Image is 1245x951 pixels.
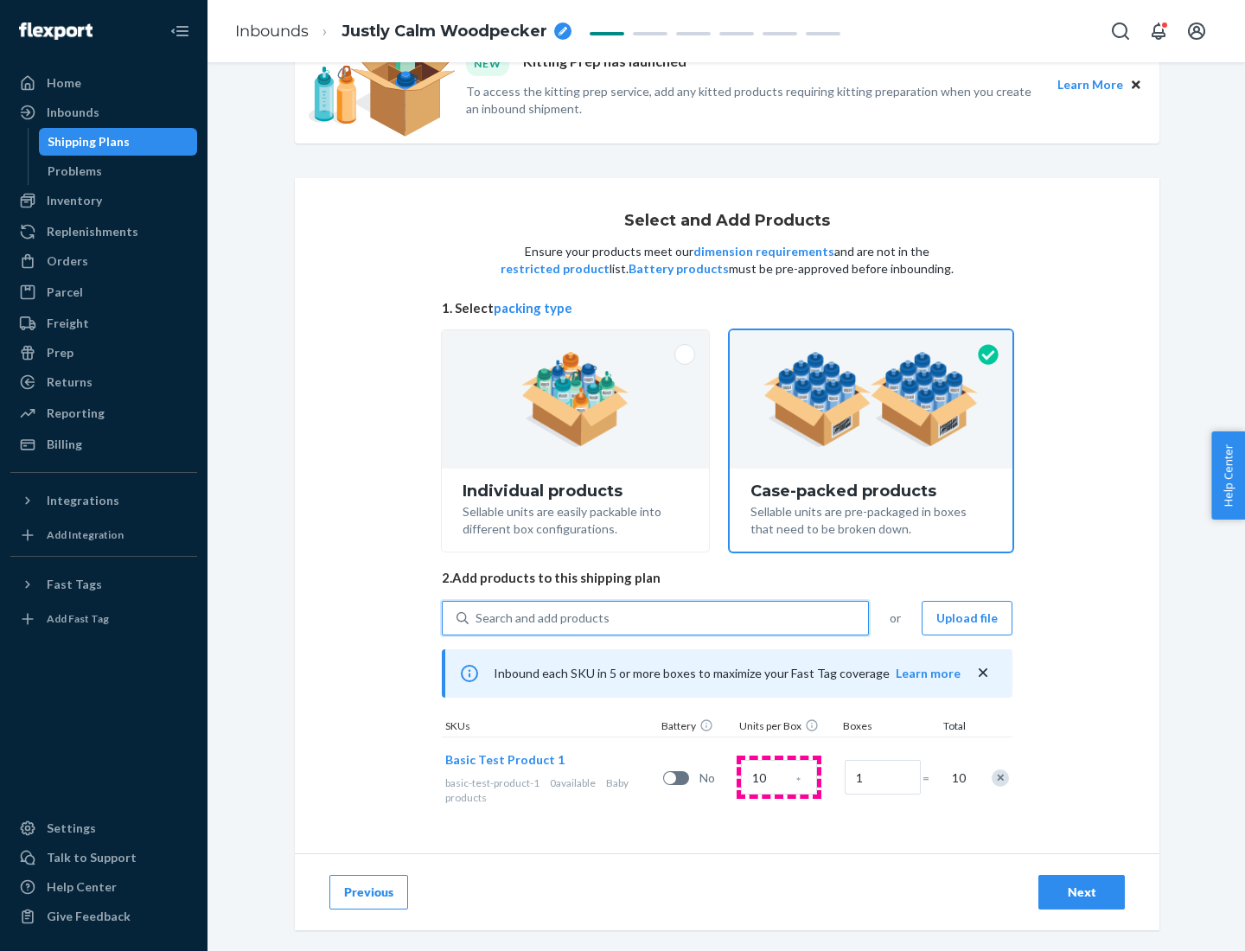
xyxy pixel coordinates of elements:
[10,247,197,275] a: Orders
[926,718,969,737] div: Total
[10,368,197,396] a: Returns
[736,718,840,737] div: Units per Box
[39,157,198,185] a: Problems
[466,52,509,75] div: NEW
[624,213,830,230] h1: Select and Add Products
[499,243,955,278] p: Ensure your products meet our and are not in the list. must be pre-approved before inbounding.
[445,751,565,769] button: Basic Test Product 1
[699,769,734,787] span: No
[476,610,610,627] div: Search and add products
[10,310,197,337] a: Freight
[1141,14,1176,48] button: Open notifications
[10,399,197,427] a: Reporting
[840,718,926,737] div: Boxes
[47,878,117,896] div: Help Center
[466,83,1042,118] p: To access the kitting prep service, add any kitted products requiring kitting preparation when yo...
[763,352,979,447] img: case-pack.59cecea509d18c883b923b81aeac6d0b.png
[47,104,99,121] div: Inbounds
[923,769,940,787] span: =
[10,605,197,633] a: Add Fast Tag
[47,849,137,866] div: Talk to Support
[47,436,82,453] div: Billing
[47,252,88,270] div: Orders
[48,133,130,150] div: Shipping Plans
[10,844,197,871] a: Talk to Support
[922,601,1012,635] button: Upload file
[10,487,197,514] button: Integrations
[550,776,596,789] span: 0 available
[163,14,197,48] button: Close Navigation
[47,74,81,92] div: Home
[445,776,539,789] span: basic-test-product-1
[47,908,131,925] div: Give Feedback
[494,299,572,317] button: packing type
[47,405,105,422] div: Reporting
[445,775,656,805] div: Baby products
[1038,875,1125,910] button: Next
[1127,75,1146,94] button: Close
[896,665,961,682] button: Learn more
[501,260,610,278] button: restricted product
[442,718,658,737] div: SKUs
[47,223,138,240] div: Replenishments
[992,769,1009,787] div: Remove Item
[10,218,197,246] a: Replenishments
[523,52,686,75] p: Kitting Prep has launched
[442,299,1012,317] span: 1. Select
[221,6,585,57] ol: breadcrumbs
[47,527,124,542] div: Add Integration
[741,760,817,795] input: Case Quantity
[329,875,408,910] button: Previous
[442,569,1012,587] span: 2. Add products to this shipping plan
[10,99,197,126] a: Inbounds
[235,22,309,41] a: Inbounds
[658,718,736,737] div: Battery
[47,611,109,626] div: Add Fast Tag
[10,571,197,598] button: Fast Tags
[1179,14,1214,48] button: Open account menu
[521,352,629,447] img: individual-pack.facf35554cb0f1810c75b2bd6df2d64e.png
[463,482,688,500] div: Individual products
[19,22,93,40] img: Flexport logo
[47,192,102,209] div: Inventory
[1057,75,1123,94] button: Learn More
[10,903,197,930] button: Give Feedback
[1053,884,1110,901] div: Next
[1211,431,1245,520] button: Help Center
[10,431,197,458] a: Billing
[1103,14,1138,48] button: Open Search Box
[442,649,1012,698] div: Inbound each SKU in 5 or more boxes to maximize your Fast Tag coverage
[47,284,83,301] div: Parcel
[47,820,96,837] div: Settings
[47,373,93,391] div: Returns
[845,760,921,795] input: Number of boxes
[47,492,119,509] div: Integrations
[463,500,688,538] div: Sellable units are easily packable into different box configurations.
[693,243,834,260] button: dimension requirements
[974,664,992,682] button: close
[10,278,197,306] a: Parcel
[10,339,197,367] a: Prep
[47,315,89,332] div: Freight
[10,521,197,549] a: Add Integration
[629,260,729,278] button: Battery products
[10,187,197,214] a: Inventory
[47,576,102,593] div: Fast Tags
[48,163,102,180] div: Problems
[948,769,966,787] span: 10
[890,610,901,627] span: or
[10,873,197,901] a: Help Center
[750,500,992,538] div: Sellable units are pre-packaged in boxes that need to be broken down.
[342,21,547,43] span: Justly Calm Woodpecker
[750,482,992,500] div: Case-packed products
[47,344,73,361] div: Prep
[445,752,565,767] span: Basic Test Product 1
[10,814,197,842] a: Settings
[10,69,197,97] a: Home
[39,128,198,156] a: Shipping Plans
